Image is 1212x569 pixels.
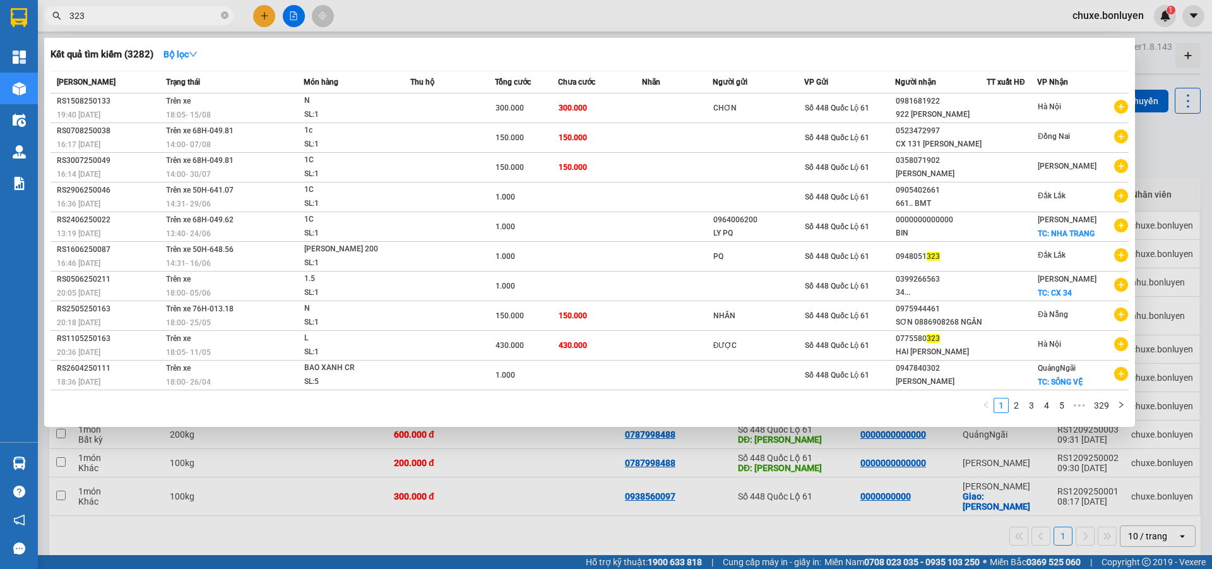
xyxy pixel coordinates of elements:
[1090,398,1114,413] li: 329
[1038,102,1061,111] span: Hà Nội
[166,259,211,268] span: 14:31 - 16/06
[166,245,234,254] span: Trên xe 50H-648.56
[642,78,660,87] span: Nhãn
[987,78,1025,87] span: TT xuất HĐ
[166,215,234,224] span: Trên xe 68H-049.62
[559,133,587,142] span: 150.000
[57,273,162,286] div: RS0506250211
[1114,100,1128,114] span: plus-circle
[713,213,804,227] div: 0964006200
[1038,364,1076,373] span: QuảngNgãi
[994,398,1009,413] li: 1
[166,78,200,87] span: Trạng thái
[57,184,162,197] div: RS2906250046
[1090,398,1113,412] a: 329
[1038,229,1095,238] span: TC: NHA TRANG
[13,514,25,526] span: notification
[895,78,936,87] span: Người nhận
[927,252,940,261] span: 323
[166,348,211,357] span: 18:05 - 11/05
[304,256,399,270] div: SL: 1
[713,339,804,352] div: ĐƯỢC
[559,341,587,350] span: 430.000
[166,334,191,343] span: Trên xe
[496,193,515,201] span: 1.000
[57,302,162,316] div: RS2505250163
[57,200,100,208] span: 16:36 [DATE]
[896,184,986,197] div: 0905402661
[57,378,100,386] span: 18:36 [DATE]
[978,398,994,413] button: left
[166,229,211,238] span: 13:40 - 24/06
[896,227,986,240] div: BIN
[805,282,869,290] span: Số 448 Quốc Lộ 61
[896,375,986,388] div: [PERSON_NAME]
[1038,191,1066,200] span: Đắk Lắk
[559,104,587,112] span: 300.000
[1009,398,1023,412] a: 2
[57,318,100,327] span: 20:18 [DATE]
[166,200,211,208] span: 14:31 - 29/06
[496,341,524,350] span: 430.000
[69,9,218,23] input: Tìm tên, số ĐT hoặc mã đơn
[304,138,399,152] div: SL: 1
[57,348,100,357] span: 20:36 [DATE]
[13,542,25,554] span: message
[166,140,211,149] span: 14:00 - 07/08
[304,361,399,375] div: BAO XANH CR
[713,227,804,240] div: LY PQ
[1038,275,1096,284] span: [PERSON_NAME]
[496,311,524,320] span: 150.000
[1114,219,1128,232] span: plus-circle
[304,345,399,359] div: SL: 1
[896,316,986,329] div: SƠN 0886908268 NGÂN
[1038,215,1096,224] span: [PERSON_NAME]
[805,193,869,201] span: Số 448 Quốc Lộ 61
[163,49,198,59] strong: Bộ lọc
[896,124,986,138] div: 0523472997
[713,309,804,323] div: NHÂN
[896,286,986,299] div: 34...
[559,311,587,320] span: 150.000
[166,378,211,386] span: 18:00 - 26/04
[496,104,524,112] span: 300.000
[896,138,986,151] div: CX 131 [PERSON_NAME]
[57,124,162,138] div: RS0708250038
[805,252,869,261] span: Số 448 Quốc Lộ 61
[1054,398,1069,413] li: 5
[1039,398,1054,413] li: 4
[304,316,399,330] div: SL: 1
[496,282,515,290] span: 1.000
[1069,398,1090,413] li: Next 5 Pages
[927,334,940,343] span: 323
[304,227,399,241] div: SL: 1
[304,94,399,108] div: N
[1114,189,1128,203] span: plus-circle
[13,82,26,95] img: warehouse-icon
[221,10,229,22] span: close-circle
[57,170,100,179] span: 16:14 [DATE]
[896,95,986,108] div: 0981681922
[1009,398,1024,413] li: 2
[558,78,595,87] span: Chưa cước
[304,167,399,181] div: SL: 1
[57,362,162,375] div: RS2604250111
[304,243,399,256] div: [PERSON_NAME] 200
[896,345,986,359] div: HAI [PERSON_NAME]
[559,163,587,172] span: 150.000
[805,371,869,380] span: Số 448 Quốc Lộ 61
[1038,162,1096,171] span: [PERSON_NAME]
[1024,398,1039,413] li: 3
[1114,308,1128,321] span: plus-circle
[166,289,211,297] span: 18:00 - 05/06
[713,102,804,115] div: CHƠN
[804,78,828,87] span: VP Gửi
[1038,289,1072,297] span: TC: CX 34
[166,126,234,135] span: Trên xe 68H-049.81
[166,170,211,179] span: 14:00 - 30/07
[896,273,986,286] div: 0399266563
[166,364,191,373] span: Trên xe
[166,304,234,313] span: Trên xe 76H-013.18
[1114,159,1128,173] span: plus-circle
[57,289,100,297] span: 20:05 [DATE]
